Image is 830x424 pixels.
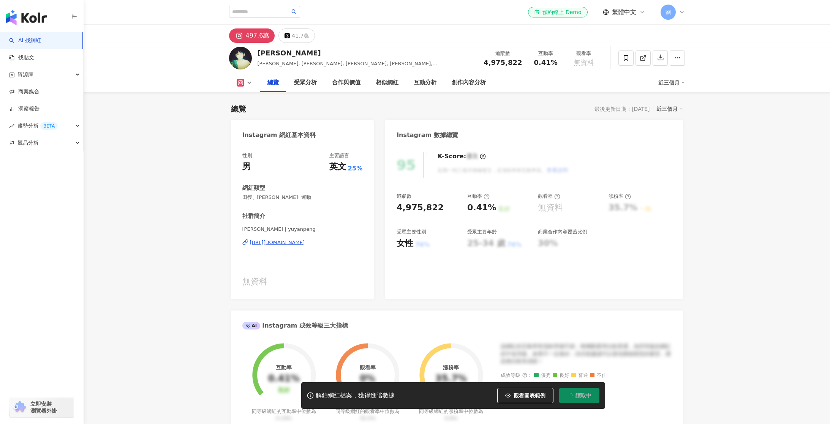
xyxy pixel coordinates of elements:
div: 同等級網紅的漲粉率中位數為 [418,408,484,422]
div: 497.6萬 [246,30,269,41]
div: 追蹤數 [484,50,522,57]
div: 4,975,822 [397,202,444,214]
div: 受眾主要性別 [397,229,426,235]
span: loading [566,392,573,399]
div: 0.41% [467,202,496,214]
a: 商案媒合 [9,88,40,96]
div: 商業合作內容覆蓋比例 [538,229,587,235]
span: 0.8% [445,415,457,421]
div: 主要語言 [329,152,349,159]
span: 普通 [571,373,588,378]
div: 男 [242,161,251,173]
div: 同等級網紅的互動率中位數為 [251,408,317,422]
div: Instagram 網紅基本資料 [242,131,316,139]
div: 同等級網紅的觀看率中位數為 [334,408,401,422]
div: 合作與價值 [332,78,360,87]
div: K-Score : [438,152,486,161]
div: 女性 [397,238,413,249]
span: 無資料 [574,59,594,66]
div: BETA [40,122,58,130]
a: 找貼文 [9,54,34,61]
div: 觀看率 [360,364,376,370]
button: 41.7萬 [278,28,315,43]
span: 趨勢分析 [17,117,58,134]
div: 英文 [329,161,346,173]
span: 35.5% [360,415,375,421]
span: 25% [348,164,362,173]
div: 創作內容分析 [452,78,486,87]
div: 0% [360,374,375,384]
span: [PERSON_NAME], [PERSON_NAME], [PERSON_NAME], [PERSON_NAME], [PERSON_NAME], [PERSON_NAME] [258,61,438,74]
span: 田徑、[PERSON_NAME]· 運動 [242,194,363,201]
div: 互動率 [467,193,490,200]
a: searchAI 找網紅 [9,37,41,44]
div: 總覽 [231,104,246,114]
div: 近三個月 [658,77,685,89]
img: chrome extension [12,401,27,413]
span: 良好 [553,373,569,378]
div: 受眾分析 [294,78,317,87]
div: 性別 [242,152,252,159]
img: KOL Avatar [229,47,252,69]
img: logo [6,10,47,25]
span: 劉 [666,8,671,16]
span: 4,975,822 [484,58,522,66]
div: [URL][DOMAIN_NAME] [250,239,305,246]
div: 觀看率 [569,50,598,57]
span: 0.19% [276,415,292,421]
span: 讀取中 [575,392,591,399]
div: 社群簡介 [242,212,265,220]
div: 互動率 [276,364,292,370]
button: 497.6萬 [229,28,275,43]
div: 總覽 [267,78,279,87]
span: 繁體中文 [612,8,636,16]
div: AI [242,322,261,329]
div: 最後更新日期：[DATE] [594,106,650,112]
div: 41.7萬 [292,30,309,41]
div: 成效等級 ： [501,373,672,378]
a: 洞察報告 [9,105,40,113]
div: 相似網紅 [376,78,398,87]
div: [PERSON_NAME] [258,48,476,58]
div: 解鎖網紅檔案，獲得進階數據 [316,392,395,400]
div: 近三個月 [656,104,683,114]
div: 互動率 [531,50,560,57]
span: [PERSON_NAME] | yuyanpeng [242,226,363,233]
div: 觀看率 [538,193,560,200]
div: Instagram 成效等級三大指標 [242,322,348,330]
div: 0.41% [268,374,300,384]
span: 資源庫 [17,66,33,83]
span: 立即安裝 瀏覽器外掛 [30,400,57,414]
div: Instagram 數據總覽 [397,131,458,139]
div: 該網紅的互動率和漲粉率都不錯，唯獨觀看率比較普通，為同等級的網紅的中低等級，效果不一定會好，但仍然建議可以發包開箱類型的案型，應該會比較有成效！ [501,343,672,365]
div: 網紅類型 [242,184,265,192]
button: 觀看圖表範例 [497,388,553,403]
a: 預約線上 Demo [528,7,587,17]
div: 追蹤數 [397,193,411,200]
button: 讀取中 [559,388,599,403]
div: 預約線上 Demo [534,8,581,16]
div: 35.7% [435,374,467,384]
span: 競品分析 [17,134,39,151]
span: search [291,9,297,14]
div: 互動分析 [414,78,436,87]
span: 觀看圖表範例 [514,392,545,399]
span: 不佳 [590,373,607,378]
div: 無資料 [242,276,363,288]
span: 0.41% [534,59,557,66]
span: 優秀 [534,373,551,378]
div: 漲粉率 [609,193,631,200]
a: [URL][DOMAIN_NAME] [242,239,363,246]
span: rise [9,123,14,129]
div: 漲粉率 [443,364,459,370]
div: 受眾主要年齡 [467,229,497,235]
div: 無資料 [538,202,563,214]
a: chrome extension立即安裝 瀏覽器外掛 [10,397,74,418]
